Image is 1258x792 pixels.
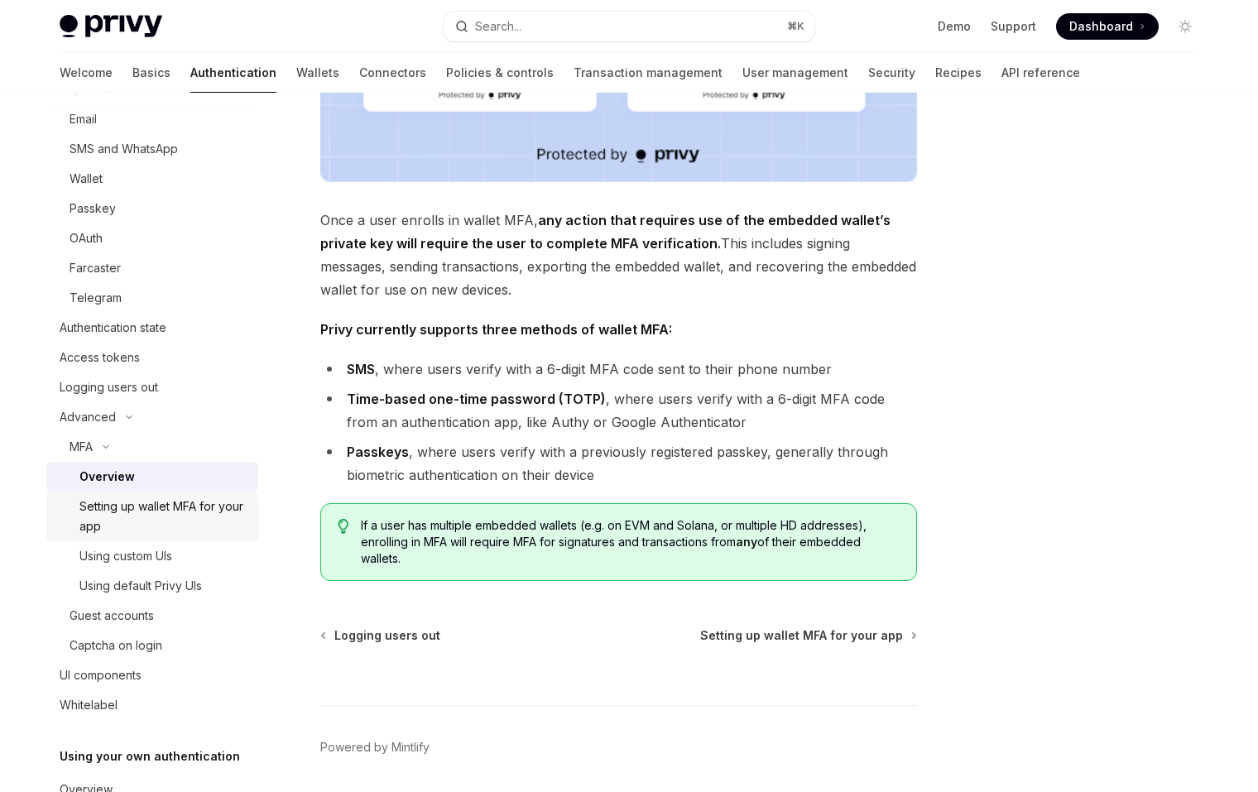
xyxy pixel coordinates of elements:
a: OAuth [46,223,258,253]
a: UI components [46,660,258,690]
a: Transaction management [574,53,723,93]
div: Wallet [70,169,103,189]
strong: SMS [347,361,375,377]
span: Logging users out [334,627,440,644]
div: Access tokens [60,348,140,367]
a: Using custom UIs [46,541,258,571]
a: Dashboard [1056,13,1159,40]
a: Email [46,104,258,134]
span: ⌘ K [787,20,804,33]
svg: Tip [338,519,349,534]
a: Setting up wallet MFA for your app [46,492,258,541]
a: User management [742,53,848,93]
div: Guest accounts [70,606,154,626]
a: Using default Privy UIs [46,571,258,601]
div: MFA [70,437,93,457]
div: Logging users out [60,377,158,397]
a: Welcome [60,53,113,93]
a: Powered by Mintlify [320,739,430,756]
strong: any [736,535,757,549]
a: Authentication [190,53,276,93]
a: Farcaster [46,253,258,283]
span: Once a user enrolls in wallet MFA, This includes signing messages, sending transactions, exportin... [320,209,917,301]
a: Passkey [46,194,258,223]
div: Using default Privy UIs [79,576,202,596]
div: Email [70,109,97,129]
h5: Using your own authentication [60,746,240,766]
button: Toggle dark mode [1172,13,1198,40]
div: Passkey [70,199,116,218]
a: Telegram [46,283,258,313]
a: Guest accounts [46,601,258,631]
a: Basics [132,53,170,93]
div: UI components [60,665,142,685]
a: Support [991,18,1036,35]
a: Authentication state [46,313,258,343]
button: Search...⌘K [444,12,814,41]
a: Access tokens [46,343,258,372]
a: Security [868,53,915,93]
button: MFA [46,432,258,462]
span: Dashboard [1069,18,1133,35]
div: SMS and WhatsApp [70,139,178,159]
div: Advanced [60,407,116,427]
span: If a user has multiple embedded wallets (e.g. on EVM and Solana, or multiple HD addresses), enrol... [361,517,900,567]
strong: any action that requires use of the embedded wallet’s private key will require the user to comple... [320,212,891,252]
a: Overview [46,462,258,492]
li: , where users verify with a previously registered passkey, generally through biometric authentica... [320,440,917,487]
strong: Time-based one-time password (TOTP) [347,391,606,407]
a: Logging users out [322,627,440,644]
a: Wallets [296,53,339,93]
div: Telegram [70,288,122,308]
button: Advanced [46,402,258,432]
strong: Privy currently supports three methods of wallet MFA: [320,321,672,338]
a: Whitelabel [46,690,258,720]
li: , where users verify with a 6-digit MFA code sent to their phone number [320,358,917,381]
li: , where users verify with a 6-digit MFA code from an authentication app, like Authy or Google Aut... [320,387,917,434]
span: Setting up wallet MFA for your app [700,627,903,644]
a: Demo [938,18,971,35]
div: Setting up wallet MFA for your app [79,497,248,536]
a: Connectors [359,53,426,93]
strong: Passkeys [347,444,409,460]
div: OAuth [70,228,103,248]
a: Setting up wallet MFA for your app [700,627,915,644]
div: Captcha on login [70,636,162,655]
div: Authentication state [60,318,166,338]
div: Farcaster [70,258,121,278]
a: Wallet [46,164,258,194]
img: light logo [60,15,162,38]
div: Whitelabel [60,695,118,715]
div: Search... [475,17,521,36]
a: Policies & controls [446,53,554,93]
a: SMS and WhatsApp [46,134,258,164]
a: Captcha on login [46,631,258,660]
div: Overview [79,467,135,487]
a: API reference [1001,53,1080,93]
a: Logging users out [46,372,258,402]
a: Recipes [935,53,982,93]
div: Using custom UIs [79,546,172,566]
